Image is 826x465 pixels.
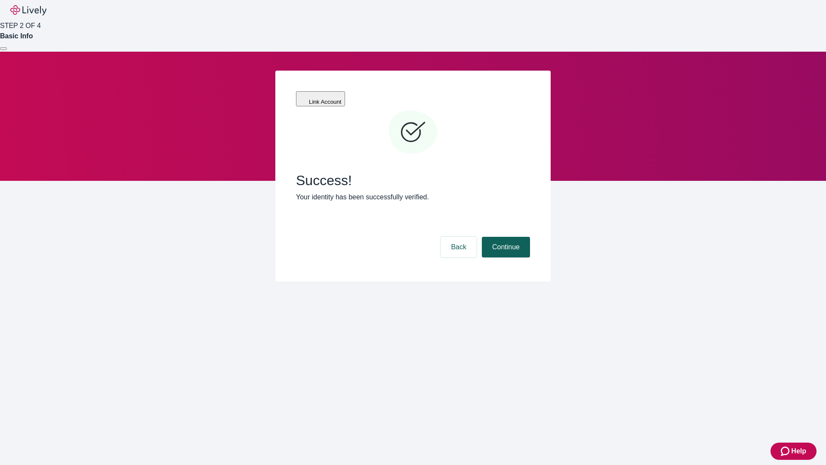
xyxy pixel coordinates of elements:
svg: Checkmark icon [387,107,439,158]
button: Zendesk support iconHelp [771,443,817,460]
button: Continue [482,237,530,257]
span: Help [791,446,806,456]
span: Success! [296,172,530,189]
button: Back [441,237,477,257]
button: Link Account [296,91,345,106]
p: Your identity has been successfully verified. [296,192,530,202]
svg: Zendesk support icon [781,446,791,456]
img: Lively [10,5,46,15]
